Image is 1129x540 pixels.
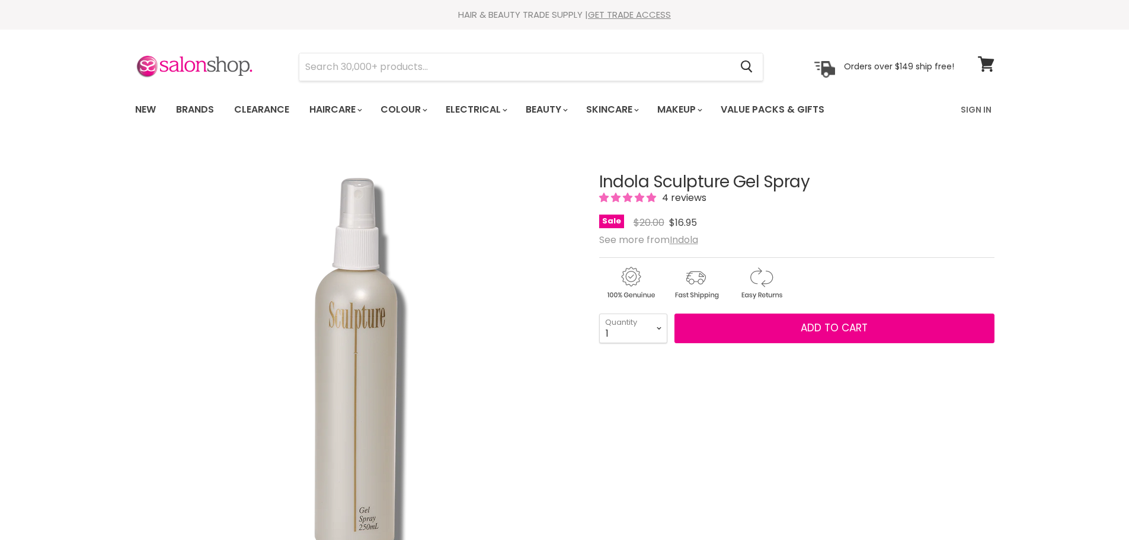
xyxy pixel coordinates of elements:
[669,216,697,229] span: $16.95
[844,61,954,72] p: Orders over $149 ship free!
[658,191,706,205] span: 4 reviews
[588,8,671,21] a: GET TRADE ACCESS
[437,97,514,122] a: Electrical
[599,233,698,247] span: See more from
[670,233,698,247] a: Indola
[730,265,792,301] img: returns.gif
[167,97,223,122] a: Brands
[599,173,994,191] h1: Indola Sculpture Gel Spray
[577,97,646,122] a: Skincare
[372,97,434,122] a: Colour
[599,265,662,301] img: genuine.gif
[120,9,1009,21] div: HAIR & BEAUTY TRADE SUPPLY |
[634,216,664,229] span: $20.00
[299,53,763,81] form: Product
[517,97,575,122] a: Beauty
[712,97,833,122] a: Value Packs & Gifts
[954,97,999,122] a: Sign In
[599,215,624,228] span: Sale
[599,314,667,343] select: Quantity
[801,321,868,335] span: Add to cart
[225,97,298,122] a: Clearance
[299,53,731,81] input: Search
[300,97,369,122] a: Haircare
[120,92,1009,127] nav: Main
[126,97,165,122] a: New
[674,314,994,343] button: Add to cart
[648,97,709,122] a: Makeup
[664,265,727,301] img: shipping.gif
[126,92,894,127] ul: Main menu
[599,191,658,205] span: 5.00 stars
[731,53,763,81] button: Search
